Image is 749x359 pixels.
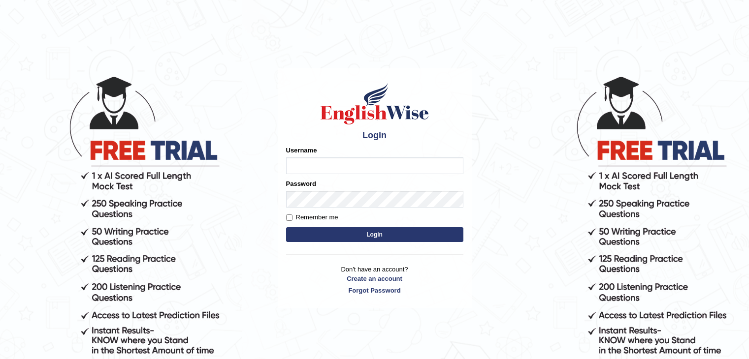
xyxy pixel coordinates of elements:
[286,227,463,242] button: Login
[286,212,338,222] label: Remember me
[286,146,317,155] label: Username
[286,179,316,188] label: Password
[286,274,463,283] a: Create an account
[319,82,431,126] img: Logo of English Wise sign in for intelligent practice with AI
[286,131,463,141] h4: Login
[286,214,293,221] input: Remember me
[286,265,463,295] p: Don't have an account?
[286,286,463,295] a: Forgot Password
